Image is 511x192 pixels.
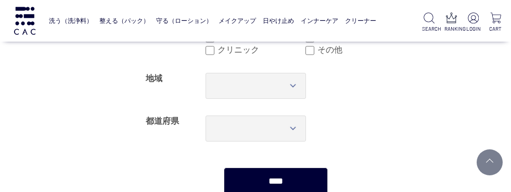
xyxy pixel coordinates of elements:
[466,12,480,33] a: LOGIN
[49,10,93,32] a: 洗う（洗浄料）
[489,12,503,33] a: CART
[12,7,37,35] img: logo
[99,10,149,32] a: 整える（パック）
[444,25,458,33] p: RANKING
[156,10,212,32] a: 守る（ローション）
[422,25,436,33] p: SEARCH
[444,12,458,33] a: RANKING
[219,10,256,32] a: メイクアップ
[146,117,179,125] label: 都道府県
[422,12,436,33] a: SEARCH
[146,74,162,83] label: 地域
[345,10,376,32] a: クリーナー
[489,25,503,33] p: CART
[466,25,480,33] p: LOGIN
[263,10,294,32] a: 日やけ止め
[301,10,338,32] a: インナーケア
